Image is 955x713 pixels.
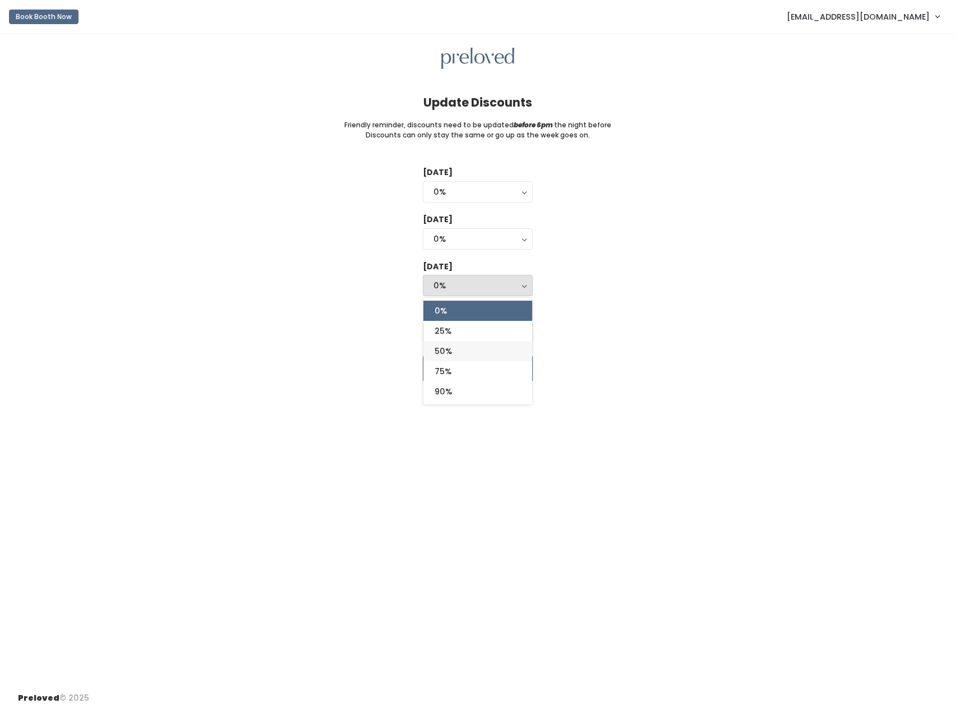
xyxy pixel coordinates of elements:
a: [EMAIL_ADDRESS][DOMAIN_NAME] [776,4,951,29]
div: 0% [433,186,522,198]
span: [EMAIL_ADDRESS][DOMAIN_NAME] [787,11,930,23]
small: Discounts can only stay the same or go up as the week goes on. [366,130,590,140]
label: [DATE] [423,167,453,178]
button: 0% [423,275,533,296]
span: 50% [435,345,452,357]
i: before 6pm [514,120,553,130]
span: 90% [435,385,452,398]
div: 0% [433,233,522,245]
span: 25% [435,325,451,337]
span: Preloved [18,692,59,703]
small: Friendly reminder, discounts need to be updated the night before [344,120,611,130]
img: preloved logo [441,48,514,70]
button: Book Booth Now [9,10,79,24]
span: 0% [435,305,447,317]
a: Book Booth Now [9,4,79,29]
button: 0% [423,228,533,250]
button: 0% [423,181,533,203]
label: [DATE] [423,261,453,273]
label: [DATE] [423,214,453,226]
span: 75% [435,365,451,378]
div: 0% [433,279,522,292]
h4: Update Discounts [423,96,532,109]
div: © 2025 [18,683,89,704]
